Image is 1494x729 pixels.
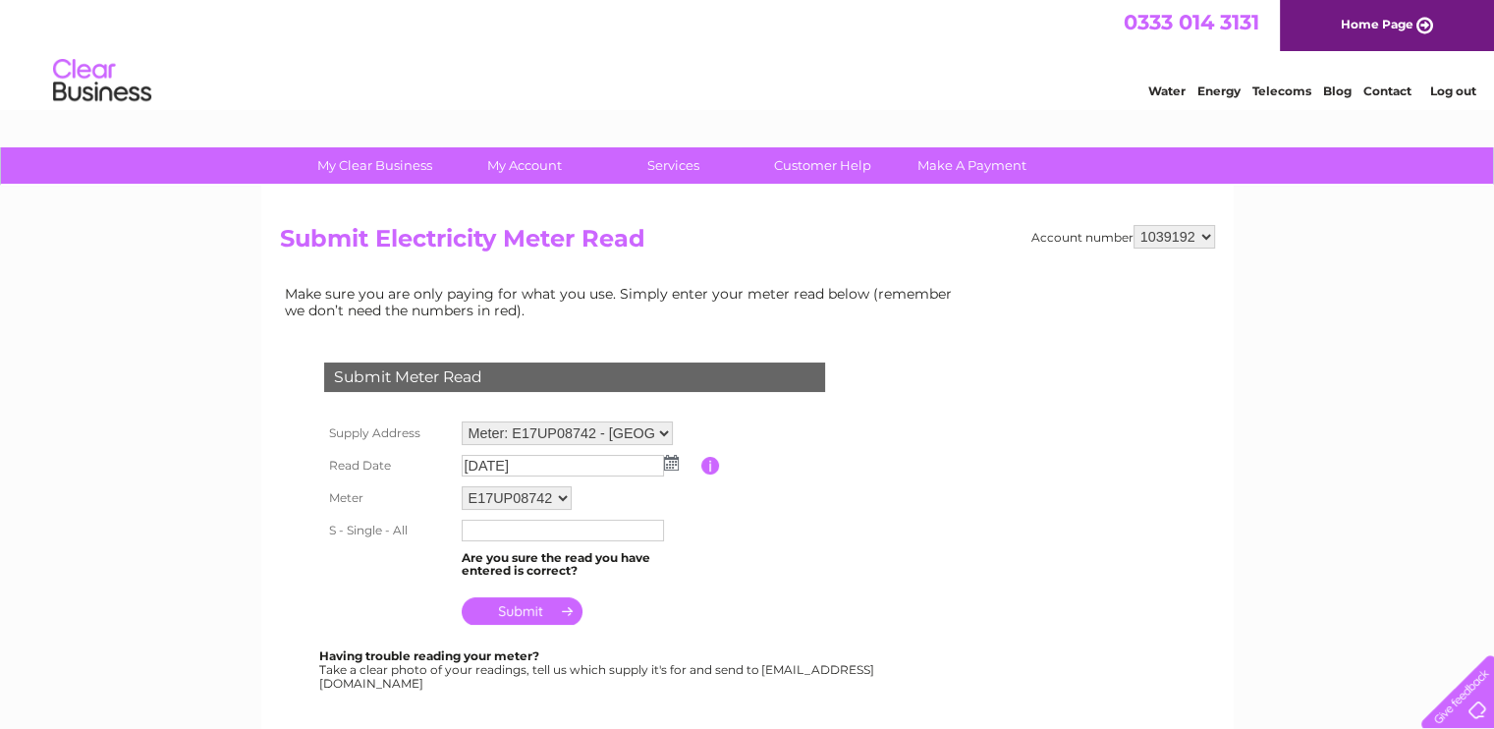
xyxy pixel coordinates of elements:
a: 0333 014 3131 [1124,10,1259,34]
td: Make sure you are only paying for what you use. Simply enter your meter read below (remember we d... [280,281,968,322]
a: Energy [1197,84,1241,98]
input: Submit [462,597,582,625]
a: Make A Payment [891,147,1053,184]
a: Water [1148,84,1186,98]
a: My Account [443,147,605,184]
td: Are you sure the read you have entered is correct? [457,546,701,584]
a: Blog [1323,84,1352,98]
img: logo.png [52,51,152,111]
th: Meter [319,481,457,515]
a: Services [592,147,754,184]
div: Take a clear photo of your readings, tell us which supply it's for and send to [EMAIL_ADDRESS][DO... [319,649,877,690]
div: Account number [1031,225,1215,249]
input: Information [701,457,720,475]
a: Telecoms [1252,84,1311,98]
th: Read Date [319,450,457,481]
img: ... [664,455,679,471]
b: Having trouble reading your meter? [319,648,539,663]
a: Log out [1429,84,1475,98]
a: My Clear Business [294,147,456,184]
th: Supply Address [319,417,457,450]
a: Customer Help [742,147,904,184]
h2: Submit Electricity Meter Read [280,225,1215,262]
div: Clear Business is a trading name of Verastar Limited (registered in [GEOGRAPHIC_DATA] No. 3667643... [284,11,1212,95]
div: Submit Meter Read [324,363,825,392]
a: Contact [1363,84,1411,98]
th: S - Single - All [319,515,457,546]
